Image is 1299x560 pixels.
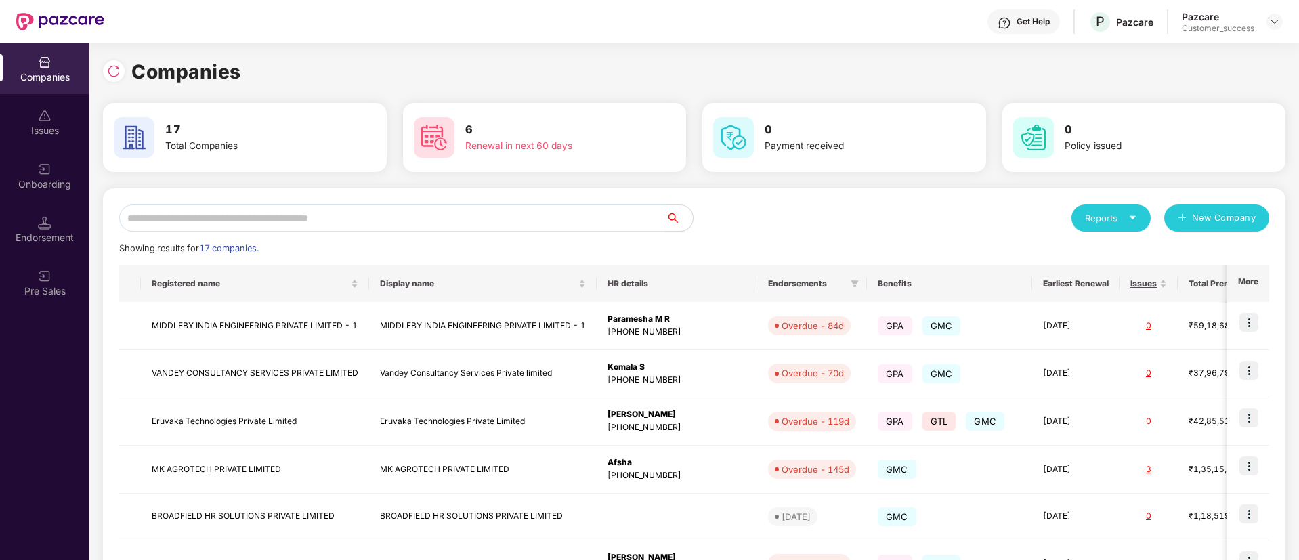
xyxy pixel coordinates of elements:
img: icon [1239,456,1258,475]
div: Overdue - 84d [782,319,844,332]
div: Customer_success [1182,23,1254,34]
td: Eruvaka Technologies Private Limited [369,397,597,446]
td: MIDDLEBY INDIA ENGINEERING PRIVATE LIMITED - 1 [369,302,597,350]
div: [DATE] [782,510,811,523]
span: filter [848,276,861,292]
div: ₹42,85,519.76 [1189,415,1256,428]
span: New Company [1192,211,1256,225]
img: svg+xml;base64,PHN2ZyB4bWxucz0iaHR0cDovL3d3dy53My5vcmcvMjAwMC9zdmciIHdpZHRoPSI2MCIgaGVpZ2h0PSI2MC... [713,117,754,158]
span: GPA [878,364,912,383]
img: svg+xml;base64,PHN2ZyBpZD0iRHJvcGRvd24tMzJ4MzIiIHhtbG5zPSJodHRwOi8vd3d3LnczLm9yZy8yMDAwL3N2ZyIgd2... [1269,16,1280,27]
div: Total Companies [165,139,336,154]
td: [DATE] [1032,397,1120,446]
img: svg+xml;base64,PHN2ZyBpZD0iSXNzdWVzX2Rpc2FibGVkIiB4bWxucz0iaHR0cDovL3d3dy53My5vcmcvMjAwMC9zdmciIH... [38,109,51,123]
div: [PERSON_NAME] [608,408,746,421]
span: GMC [878,507,916,526]
div: 3 [1130,463,1167,476]
th: Benefits [867,265,1032,302]
div: Get Help [1017,16,1050,27]
th: Display name [369,265,597,302]
img: New Pazcare Logo [16,13,104,30]
div: ₹1,35,15,875.76 [1189,463,1256,476]
img: svg+xml;base64,PHN2ZyB4bWxucz0iaHR0cDovL3d3dy53My5vcmcvMjAwMC9zdmciIHdpZHRoPSI2MCIgaGVpZ2h0PSI2MC... [414,117,454,158]
img: svg+xml;base64,PHN2ZyBpZD0iUmVsb2FkLTMyeDMyIiB4bWxucz0iaHR0cDovL3d3dy53My5vcmcvMjAwMC9zdmciIHdpZH... [107,64,121,78]
span: GMC [966,412,1004,431]
img: icon [1239,313,1258,332]
img: svg+xml;base64,PHN2ZyB4bWxucz0iaHR0cDovL3d3dy53My5vcmcvMjAwMC9zdmciIHdpZHRoPSI2MCIgaGVpZ2h0PSI2MC... [114,117,154,158]
th: Registered name [141,265,369,302]
img: svg+xml;base64,PHN2ZyBpZD0iSGVscC0zMngzMiIgeG1sbnM9Imh0dHA6Ly93d3cudzMub3JnLzIwMDAvc3ZnIiB3aWR0aD... [998,16,1011,30]
th: Total Premium [1178,265,1267,302]
div: Reports [1085,211,1137,225]
span: GPA [878,412,912,431]
button: plusNew Company [1164,204,1269,232]
h3: 0 [1065,121,1235,139]
span: Endorsements [768,278,845,289]
div: Paramesha M R [608,313,746,326]
img: svg+xml;base64,PHN2ZyB3aWR0aD0iMjAiIGhlaWdodD0iMjAiIHZpZXdCb3g9IjAgMCAyMCAyMCIgZmlsbD0ibm9uZSIgeG... [38,270,51,283]
span: GMC [922,364,961,383]
span: P [1096,14,1105,30]
div: Pazcare [1182,10,1254,23]
div: Komala S [608,361,746,374]
td: VANDEY CONSULTANCY SERVICES PRIVATE LIMITED [141,350,369,398]
td: MK AGROTECH PRIVATE LIMITED [141,446,369,494]
th: Issues [1120,265,1178,302]
h3: 17 [165,121,336,139]
img: svg+xml;base64,PHN2ZyB3aWR0aD0iMjAiIGhlaWdodD0iMjAiIHZpZXdCb3g9IjAgMCAyMCAyMCIgZmlsbD0ibm9uZSIgeG... [38,163,51,176]
div: ₹37,96,798.68 [1189,367,1256,380]
span: Registered name [152,278,348,289]
div: 0 [1130,320,1167,332]
img: icon [1239,361,1258,380]
div: Pazcare [1116,16,1153,28]
td: MK AGROTECH PRIVATE LIMITED [369,446,597,494]
img: svg+xml;base64,PHN2ZyBpZD0iQ29tcGFuaWVzIiB4bWxucz0iaHR0cDovL3d3dy53My5vcmcvMjAwMC9zdmciIHdpZHRoPS... [38,56,51,69]
img: svg+xml;base64,PHN2ZyB4bWxucz0iaHR0cDovL3d3dy53My5vcmcvMjAwMC9zdmciIHdpZHRoPSI2MCIgaGVpZ2h0PSI2MC... [1013,117,1054,158]
div: [PHONE_NUMBER] [608,469,746,482]
h1: Companies [131,57,241,87]
div: 0 [1130,510,1167,523]
h3: 0 [765,121,935,139]
span: filter [851,280,859,288]
div: ₹1,18,519.2 [1189,510,1256,523]
div: Policy issued [1065,139,1235,154]
span: Issues [1130,278,1157,289]
span: GPA [878,316,912,335]
th: More [1227,265,1269,302]
div: [PHONE_NUMBER] [608,326,746,339]
div: Overdue - 145d [782,462,849,476]
div: Overdue - 119d [782,414,849,428]
td: BROADFIELD HR SOLUTIONS PRIVATE LIMITED [369,494,597,540]
div: [PHONE_NUMBER] [608,421,746,434]
span: GMC [922,316,961,335]
td: MIDDLEBY INDIA ENGINEERING PRIVATE LIMITED - 1 [141,302,369,350]
th: HR details [597,265,757,302]
td: [DATE] [1032,302,1120,350]
h3: 6 [465,121,636,139]
td: Vandey Consultancy Services Private limited [369,350,597,398]
span: Display name [380,278,576,289]
span: GMC [878,460,916,479]
img: icon [1239,504,1258,523]
div: 0 [1130,367,1167,380]
span: plus [1178,213,1187,224]
div: [PHONE_NUMBER] [608,374,746,387]
span: GTL [922,412,956,431]
div: Payment received [765,139,935,154]
td: [DATE] [1032,350,1120,398]
span: Showing results for [119,243,259,253]
span: 17 companies. [199,243,259,253]
span: search [665,213,693,223]
div: 0 [1130,415,1167,428]
img: icon [1239,408,1258,427]
div: Overdue - 70d [782,366,844,380]
td: BROADFIELD HR SOLUTIONS PRIVATE LIMITED [141,494,369,540]
td: Eruvaka Technologies Private Limited [141,397,369,446]
div: Afsha [608,456,746,469]
span: caret-down [1128,213,1137,222]
td: [DATE] [1032,494,1120,540]
button: search [665,204,694,232]
div: ₹59,18,680.58 [1189,320,1256,332]
th: Earliest Renewal [1032,265,1120,302]
td: [DATE] [1032,446,1120,494]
